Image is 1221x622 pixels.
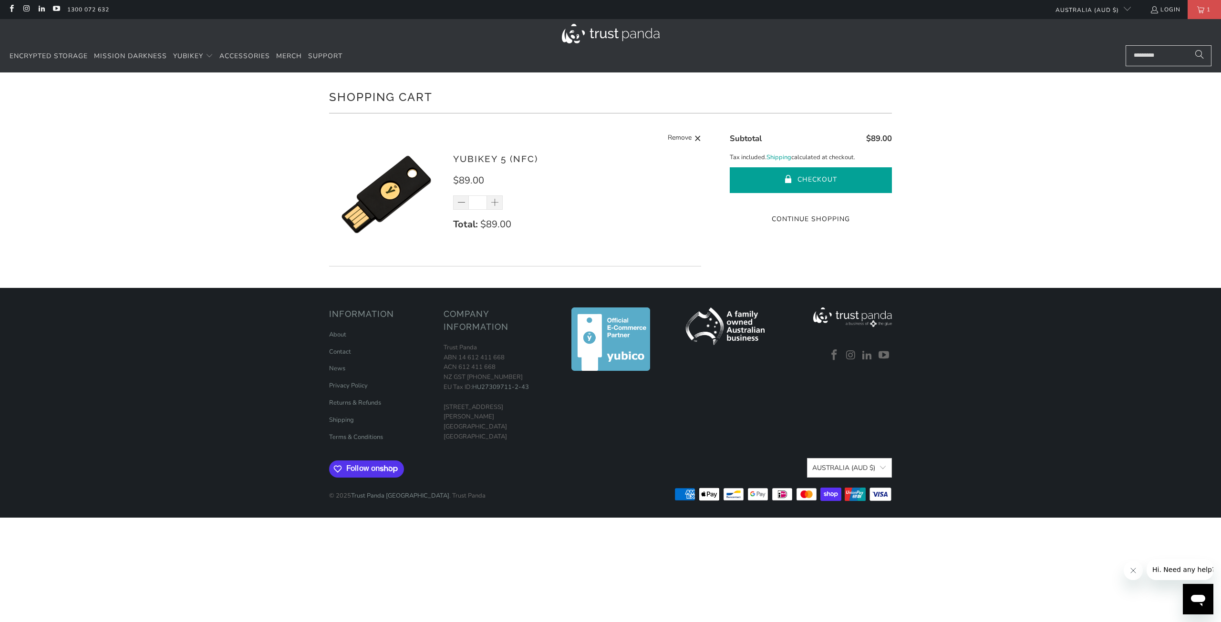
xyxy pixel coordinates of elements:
[308,51,342,61] span: Support
[444,343,548,442] p: Trust Panda ABN 14 612 411 668 ACN 612 411 668 NZ GST [PHONE_NUMBER] EU Tax ID: [STREET_ADDRESS][...
[173,45,213,68] summary: YubiKey
[1147,559,1213,580] iframe: Message from company
[827,349,841,362] a: Trust Panda Australia on Facebook
[453,153,538,164] a: YubiKey 5 (NFC)
[1188,45,1211,66] button: Search
[329,330,346,339] a: About
[276,51,302,61] span: Merch
[94,51,167,61] span: Mission Darkness
[877,349,891,362] a: Trust Panda Australia on YouTube
[276,45,302,68] a: Merch
[308,45,342,68] a: Support
[37,6,45,13] a: Trust Panda Australia on LinkedIn
[562,24,660,43] img: Trust Panda Australia
[668,133,701,144] a: Remove
[730,214,892,224] a: Continue Shopping
[329,416,354,424] a: Shipping
[472,383,529,391] a: HU27309711-2-43
[52,6,60,13] a: Trust Panda Australia on YouTube
[844,349,858,362] a: Trust Panda Australia on Instagram
[219,51,270,61] span: Accessories
[351,491,449,500] a: Trust Panda [GEOGRAPHIC_DATA]
[453,174,484,187] span: $89.00
[860,349,875,362] a: Trust Panda Australia on LinkedIn
[480,218,511,231] span: $89.00
[6,7,69,14] span: Hi. Need any help?
[329,381,368,390] a: Privacy Policy
[10,45,88,68] a: Encrypted Storage
[173,51,203,61] span: YubiKey
[730,133,762,144] span: Subtotal
[1124,561,1143,580] iframe: Close message
[329,481,486,501] p: © 2025 . Trust Panda
[730,153,892,163] p: Tax included. calculated at checkout.
[766,153,791,163] a: Shipping
[668,133,692,144] span: Remove
[453,218,478,231] strong: Total:
[7,6,15,13] a: Trust Panda Australia on Facebook
[329,87,892,106] h1: Shopping Cart
[329,347,351,356] a: Contact
[807,458,892,478] button: Australia (AUD $)
[329,137,444,252] img: YubiKey 5 (NFC)
[1150,4,1180,15] a: Login
[329,364,345,373] a: News
[10,51,88,61] span: Encrypted Storage
[1126,45,1211,66] input: Search...
[10,45,342,68] nav: Translation missing: en.navigation.header.main_nav
[22,6,30,13] a: Trust Panda Australia on Instagram
[730,167,892,193] button: Checkout
[329,398,381,407] a: Returns & Refunds
[866,133,892,144] span: $89.00
[94,45,167,68] a: Mission Darkness
[67,4,109,15] a: 1300 072 632
[329,433,383,441] a: Terms & Conditions
[219,45,270,68] a: Accessories
[1183,584,1213,614] iframe: Button to launch messaging window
